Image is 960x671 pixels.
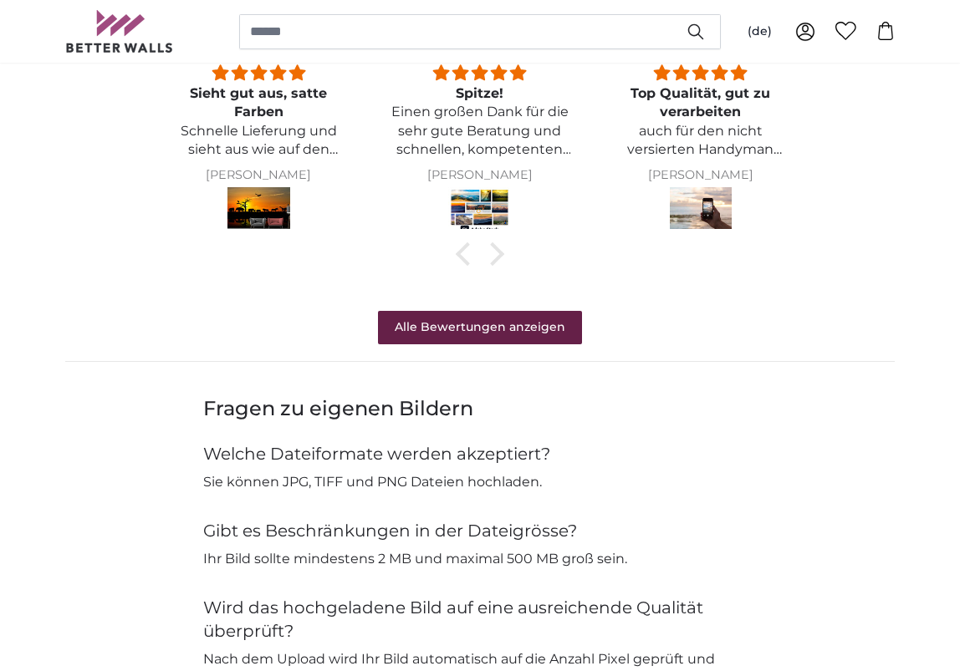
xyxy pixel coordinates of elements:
img: Stockfoto [448,187,511,234]
h3: Fragen zu eigenen Bildern [203,395,756,422]
button: (de) [734,17,785,47]
div: 5 stars [610,62,791,84]
p: Sie können JPG, TIFF und PNG Dateien hochladen. [203,472,756,492]
p: Einen großen Dank für die sehr gute Beratung und schnellen, kompetenten Antworten auf meine Frage... [389,103,569,159]
img: Betterwalls [65,10,174,53]
div: 5 stars [168,62,349,84]
img: Eigenes Foto als Tapete [670,187,733,234]
a: Alle Bewertungen anzeigen [378,311,582,344]
p: auch für den nicht versierten Handyman leicht zu verkleben [610,122,791,160]
div: [PERSON_NAME] [389,169,569,182]
h4: Wird das hochgeladene Bild auf eine ausreichende Qualität überprüft? [203,596,756,643]
div: [PERSON_NAME] [168,169,349,182]
h4: Gibt es Beschränkungen in der Dateigrösse? [203,519,756,542]
p: Ihr Bild sollte mindestens 2 MB und maximal 500 MB groß sein. [203,549,756,569]
div: Top Qualität, gut zu verarbeiten [610,84,791,122]
div: Sieht gut aus, satte Farben [168,84,349,122]
div: [PERSON_NAME] [610,169,791,182]
div: Spitze! [389,84,569,103]
p: Schnelle Lieferung und sieht aus wie auf den Bildern. Mehr kann ich noch nicht sagen da ich erst ... [168,122,349,160]
img: Fototapete Safarietiere bei Sonnenuntergang [227,187,290,234]
div: 5 stars [389,62,569,84]
h4: Welche Dateiformate werden akzeptiert? [203,442,756,465]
